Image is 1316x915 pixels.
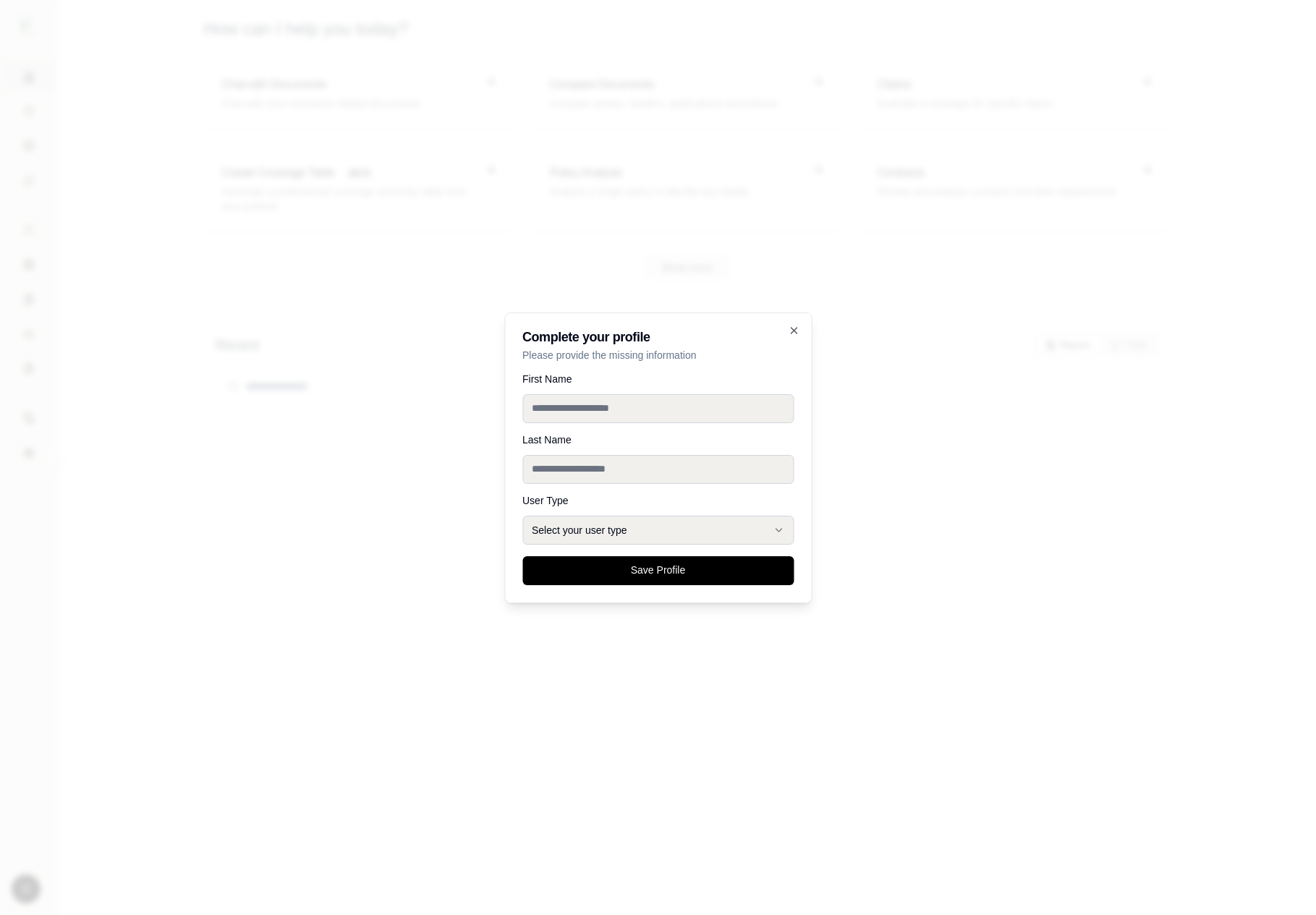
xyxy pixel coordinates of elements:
[522,331,794,344] h2: Complete your profile
[522,374,794,384] label: First Name
[522,435,794,445] label: Last Name
[522,556,794,585] button: Save Profile
[522,348,794,362] p: Please provide the missing information
[522,495,794,506] label: User Type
